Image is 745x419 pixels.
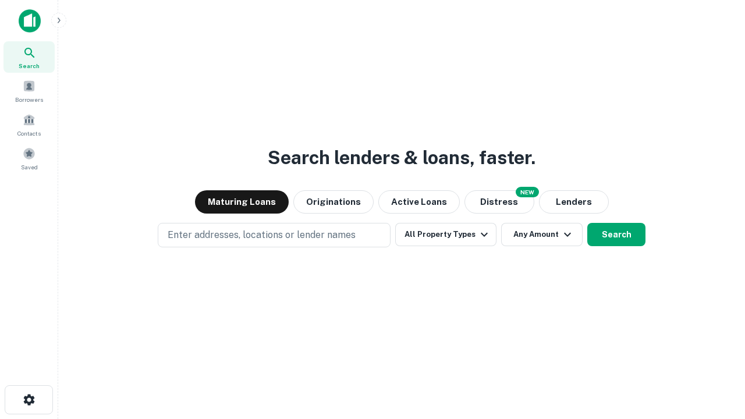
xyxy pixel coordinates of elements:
[539,190,609,214] button: Lenders
[195,190,289,214] button: Maturing Loans
[501,223,583,246] button: Any Amount
[17,129,41,138] span: Contacts
[3,143,55,174] a: Saved
[21,162,38,172] span: Saved
[268,144,535,172] h3: Search lenders & loans, faster.
[19,9,41,33] img: capitalize-icon.png
[3,75,55,106] a: Borrowers
[19,61,40,70] span: Search
[3,109,55,140] a: Contacts
[15,95,43,104] span: Borrowers
[516,187,539,197] div: NEW
[293,190,374,214] button: Originations
[158,223,391,247] button: Enter addresses, locations or lender names
[687,326,745,382] iframe: Chat Widget
[395,223,496,246] button: All Property Types
[378,190,460,214] button: Active Loans
[3,41,55,73] a: Search
[464,190,534,214] button: Search distressed loans with lien and other non-mortgage details.
[587,223,645,246] button: Search
[168,228,356,242] p: Enter addresses, locations or lender names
